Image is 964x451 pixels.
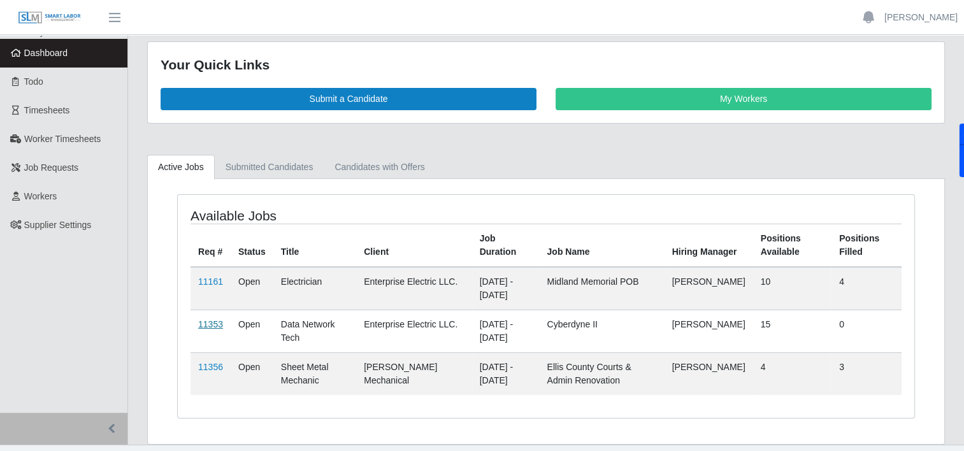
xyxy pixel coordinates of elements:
a: [PERSON_NAME] [884,11,958,24]
div: Your Quick Links [161,55,932,75]
th: Job Duration [472,224,540,267]
td: Open [231,310,273,352]
a: 11353 [198,319,223,329]
td: [DATE] - [DATE] [472,352,540,395]
td: Cyberdyne II [539,310,664,352]
td: [PERSON_NAME] [665,352,753,395]
td: Sheet Metal Mechanic [273,352,356,395]
th: Positions Available [753,224,831,267]
img: SLM Logo [18,11,82,25]
span: Supplier Settings [24,220,92,230]
a: 11356 [198,362,223,372]
td: Ellis County Courts & Admin Renovation [539,352,664,395]
td: [PERSON_NAME] Mechanical [356,352,471,395]
th: Title [273,224,356,267]
td: 15 [753,310,831,352]
span: Workers [24,191,57,201]
span: Worker Timesheets [24,134,101,144]
a: Submit a Candidate [161,88,536,110]
a: 11161 [198,276,223,287]
td: Enterprise Electric LLC. [356,267,471,310]
td: [DATE] - [DATE] [472,267,540,310]
td: [PERSON_NAME] [665,267,753,310]
td: Data Network Tech [273,310,356,352]
th: Status [231,224,273,267]
td: 3 [831,352,902,395]
td: Open [231,267,273,310]
a: My Workers [556,88,932,110]
td: Electrician [273,267,356,310]
td: Midland Memorial POB [539,267,664,310]
th: Req # [191,224,231,267]
th: Positions Filled [831,224,902,267]
th: Client [356,224,471,267]
span: Dashboard [24,48,68,58]
span: Todo [24,76,43,87]
th: Job Name [539,224,664,267]
td: Enterprise Electric LLC. [356,310,471,352]
a: Active Jobs [147,155,215,180]
td: [DATE] - [DATE] [472,310,540,352]
td: 0 [831,310,902,352]
td: 4 [831,267,902,310]
th: Hiring Manager [665,224,753,267]
span: Timesheets [24,105,70,115]
td: 10 [753,267,831,310]
td: [PERSON_NAME] [665,310,753,352]
span: Job Requests [24,162,79,173]
h4: Available Jobs [191,208,476,224]
td: Open [231,352,273,395]
td: 4 [753,352,831,395]
a: Submitted Candidates [215,155,324,180]
a: Candidates with Offers [324,155,435,180]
